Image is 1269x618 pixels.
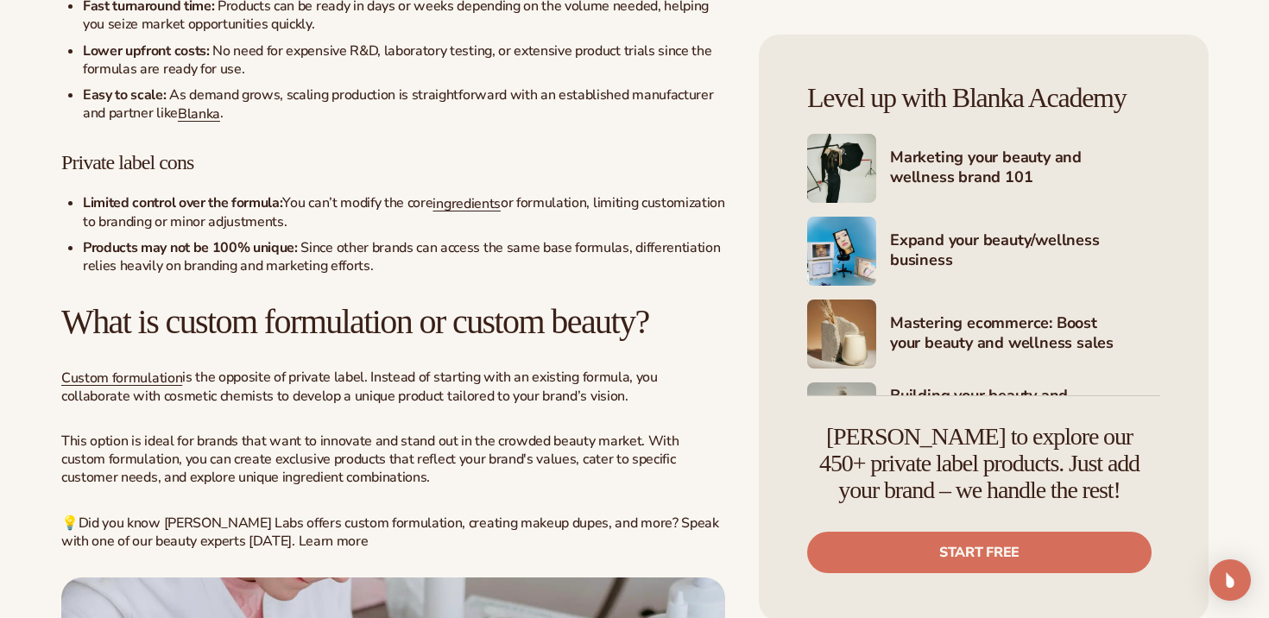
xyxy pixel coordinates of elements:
h4: [PERSON_NAME] to explore our 450+ private label products. Just add your brand – we handle the rest! [807,424,1152,503]
span: or formulation, limiting customization to branding or minor adjustments. [83,193,725,231]
img: Shopify Image 5 [807,134,876,203]
strong: Lower upfront costs: [83,41,210,60]
span: Since other brands can access the same base formulas, differentiation relies heavily on branding ... [83,238,720,275]
h4: Building your beauty and wellness brand with [PERSON_NAME] [890,386,1160,448]
a: Shopify Image 7 Mastering ecommerce: Boost your beauty and wellness sales [807,300,1160,369]
h4: Marketing your beauty and wellness brand 101 [890,148,1160,190]
strong: Easy to scale: [83,85,167,104]
div: Open Intercom Messenger [1209,559,1251,601]
span: What is custom formulation or custom beauty? [61,302,649,341]
span: 💡Did you know [PERSON_NAME] Labs offers custom formulation, creating makeup dupes, and more? Spea... [61,514,719,551]
span: is the opposite of private label. Instead of starting with an existing formula, you collaborate w... [61,368,658,406]
a: Blanka [178,104,220,123]
span: . [220,104,224,123]
a: Shopify Image 6 Expand your beauty/wellness business [807,217,1160,286]
span: No need for expensive R&D, laboratory testing, or extensive product trials since the formulas are... [83,41,711,79]
a: Shopify Image 8 Building your beauty and wellness brand with [PERSON_NAME] [807,382,1160,451]
strong: Products may not be 100% unique: [83,238,298,257]
img: Shopify Image 6 [807,217,876,286]
strong: Limited control over the formula: [83,193,282,212]
a: Custom formulation [61,369,182,388]
span: You can’t modify the core [282,193,432,212]
h4: Level up with Blanka Academy [807,83,1160,113]
img: Shopify Image 8 [807,382,876,451]
h4: Expand your beauty/wellness business [890,230,1160,273]
span: This option is ideal for brands that want to innovate and stand out in the crowded beauty market.... [61,432,679,487]
a: Start free [807,532,1152,573]
h4: Mastering ecommerce: Boost your beauty and wellness sales [890,313,1160,356]
span: Private label cons [61,151,193,173]
a: Shopify Image 5 Marketing your beauty and wellness brand 101 [807,134,1160,203]
img: Shopify Image 7 [807,300,876,369]
a: ingredients [432,194,500,213]
span: As demand grows, scaling production is straightforward with an established manufacturer and partn... [83,85,713,123]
